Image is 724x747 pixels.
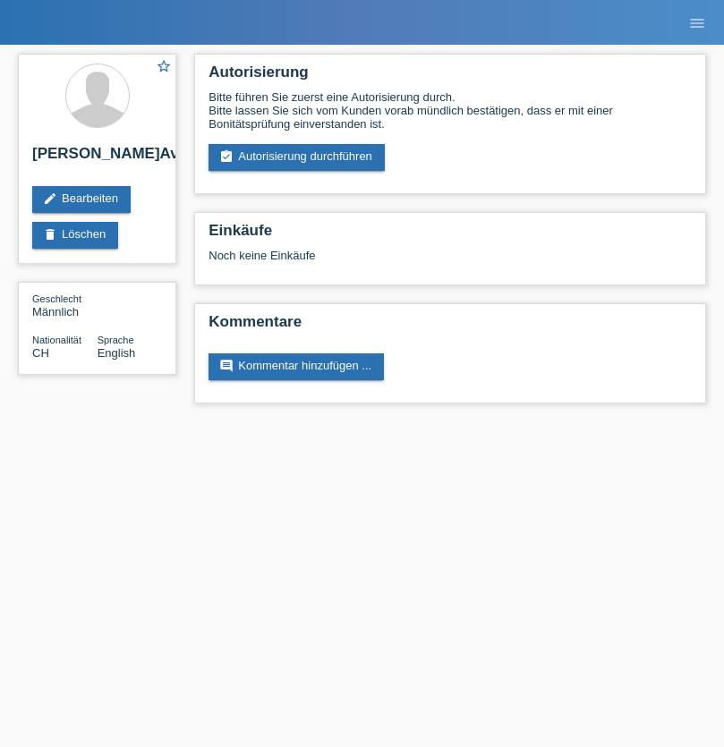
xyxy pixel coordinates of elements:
[156,58,172,74] i: star_border
[209,144,385,171] a: assignment_turned_inAutorisierung durchführen
[209,90,692,131] div: Bitte führen Sie zuerst eine Autorisierung durch. Bitte lassen Sie sich vom Kunden vorab mündlich...
[32,335,81,345] span: Nationalität
[32,292,98,318] div: Männlich
[32,346,49,360] span: Schweiz
[32,293,81,304] span: Geschlecht
[98,346,136,360] span: English
[32,186,131,213] a: editBearbeiten
[32,145,162,172] h2: [PERSON_NAME]Avvocata
[98,335,134,345] span: Sprache
[209,222,692,249] h2: Einkäufe
[43,191,57,206] i: edit
[679,17,715,28] a: menu
[219,359,234,373] i: comment
[156,58,172,77] a: star_border
[43,227,57,242] i: delete
[209,313,692,340] h2: Kommentare
[209,249,692,276] div: Noch keine Einkäufe
[688,14,706,32] i: menu
[32,222,118,249] a: deleteLöschen
[209,353,384,380] a: commentKommentar hinzufügen ...
[219,149,234,164] i: assignment_turned_in
[209,64,692,90] h2: Autorisierung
